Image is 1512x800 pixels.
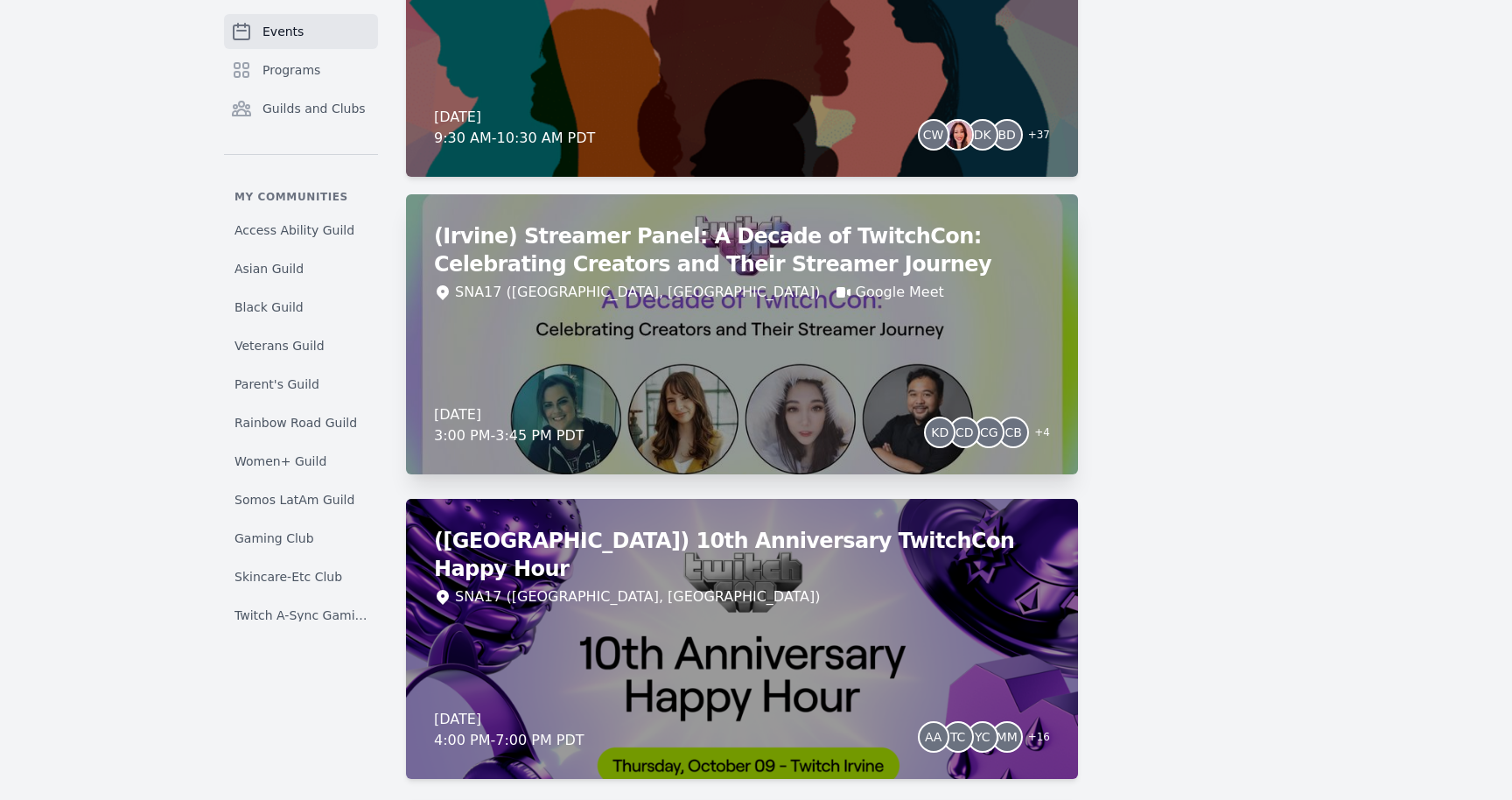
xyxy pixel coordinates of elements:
span: Somos LatAm Guild [234,491,354,509]
span: Events [262,23,304,40]
a: Rainbow Road Guild [224,407,378,439]
span: Guilds and Clubs [262,100,366,117]
span: CG [980,426,998,439]
span: + 37 [1018,124,1050,149]
span: Programs [262,61,320,79]
a: Parent's Guild [224,368,378,400]
p: My communities [224,190,378,204]
h2: (Irvine) Streamer Panel: A Decade of TwitchCon: Celebrating Creators and Their Streamer Journey [434,222,1050,278]
span: Access Ability Guild [234,221,354,239]
h2: ([GEOGRAPHIC_DATA]) 10th Anniversary TwitchCon Happy Hour [434,527,1050,583]
span: CB [1005,426,1022,439]
a: Skincare-Etc Club [224,561,378,593]
a: (Irvine) Streamer Panel: A Decade of TwitchCon: Celebrating Creators and Their Streamer JourneySN... [406,194,1078,474]
div: [DATE] 9:30 AM - 10:30 AM PDT [434,107,595,149]
span: Twitch A-Sync Gaming (TAG) Club [234,607,367,624]
span: MM [997,731,1018,743]
nav: Sidebar [224,14,378,621]
div: [DATE] 4:00 PM - 7:00 PM PDT [434,709,584,751]
a: Gaming Club [224,523,378,554]
div: SNA17 ([GEOGRAPHIC_DATA], [GEOGRAPHIC_DATA]) [455,282,821,303]
a: Access Ability Guild [224,214,378,246]
a: ([GEOGRAPHIC_DATA]) 10th Anniversary TwitchCon Happy HourSNA17 ([GEOGRAPHIC_DATA], [GEOGRAPHIC_DA... [406,499,1078,779]
span: TC [950,731,966,743]
a: Asian Guild [224,253,378,284]
a: Programs [224,53,378,88]
span: Gaming Club [234,530,314,547]
span: CW [923,129,944,141]
span: + 16 [1018,726,1050,751]
div: [DATE] 3:00 PM - 3:45 PM PDT [434,404,584,446]
a: Black Guild [224,291,378,323]
span: YC [975,731,990,743]
span: Veterans Guild [234,337,325,354]
span: AA [925,731,942,743]
span: Women+ Guild [234,453,326,470]
span: Rainbow Road Guild [234,414,357,432]
span: Asian Guild [234,260,304,277]
a: Veterans Guild [224,330,378,361]
span: KD [931,426,948,439]
a: Somos LatAm Guild [224,484,378,516]
span: BD [997,129,1015,141]
span: CD [955,426,974,439]
a: Google Meet [856,282,944,303]
span: Black Guild [234,298,304,316]
span: Skincare-Etc Club [234,568,342,586]
a: Twitch A-Sync Gaming (TAG) Club [224,600,378,631]
span: DK [974,129,991,141]
span: + 4 [1024,422,1050,446]
a: Guilds and Clubs [224,91,378,126]
a: Events [224,14,378,49]
span: Parent's Guild [234,375,319,393]
a: Women+ Guild [224,446,378,477]
div: SNA17 ([GEOGRAPHIC_DATA], [GEOGRAPHIC_DATA]) [455,586,821,607]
